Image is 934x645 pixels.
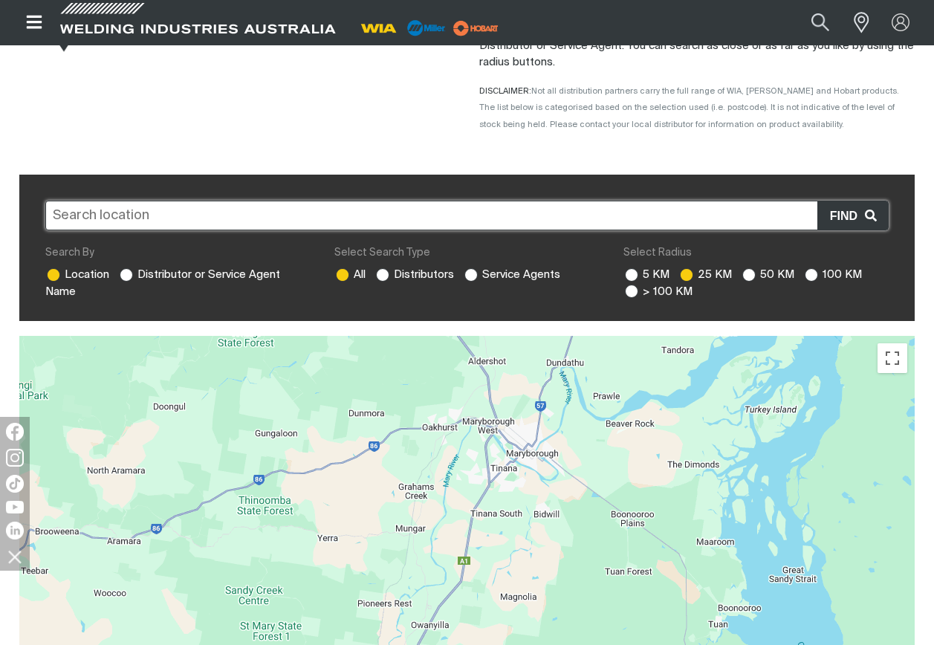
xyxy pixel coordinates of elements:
img: Facebook [6,423,24,441]
label: Distributor or Service Agent Name [45,269,280,297]
a: miller [449,22,503,33]
label: Distributors [374,269,454,280]
img: hide socials [2,544,27,569]
input: Product name or item number... [776,6,846,39]
span: DISCLAIMER: [479,87,899,129]
button: Search products [795,6,846,39]
label: 25 KM [678,269,732,280]
label: Location [45,269,109,280]
img: YouTube [6,501,24,513]
div: Search By [45,245,311,261]
input: Search location [45,201,889,230]
button: Toggle fullscreen view [878,343,907,373]
img: TikTok [6,475,24,493]
span: Not all distribution partners carry the full range of WIA, [PERSON_NAME] and Hobart products. The... [479,87,899,129]
label: 100 KM [803,269,862,280]
label: 5 KM [623,269,669,280]
span: Find [830,207,865,226]
img: miller [449,17,503,39]
label: > 100 KM [623,286,693,297]
label: 50 KM [741,269,794,280]
img: LinkedIn [6,522,24,539]
img: Instagram [6,449,24,467]
label: Service Agents [463,269,560,280]
div: Select Search Type [334,245,600,261]
p: Enter a suburb or business name into the search bar below to find your nearest Distributor or Ser... [479,21,915,71]
div: Select Radius [623,245,889,261]
button: Find [817,201,888,230]
label: All [334,269,366,280]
